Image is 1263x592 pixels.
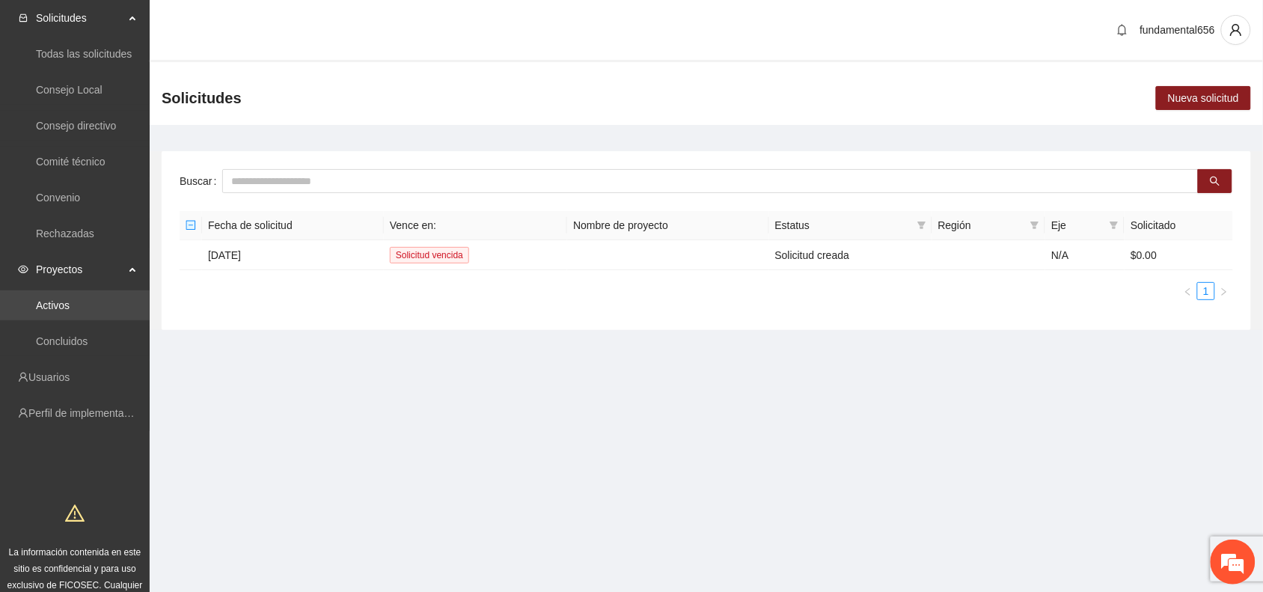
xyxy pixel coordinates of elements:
[28,371,70,383] a: Usuarios
[1156,86,1251,110] button: Nueva solicitud
[1168,90,1239,106] span: Nueva solicitud
[1179,282,1197,300] button: left
[65,504,85,523] span: warning
[1110,18,1134,42] button: bell
[36,3,124,33] span: Solicitudes
[1045,240,1125,270] td: N/A
[1215,282,1233,300] button: right
[769,240,932,270] td: Solicitud creada
[1197,282,1215,300] li: 1
[162,86,242,110] span: Solicitudes
[1198,283,1214,299] a: 1
[36,228,94,239] a: Rechazadas
[1140,24,1215,36] span: fundamental656
[180,169,222,193] label: Buscar
[938,217,1025,234] span: Región
[1215,282,1233,300] li: Next Page
[1184,287,1193,296] span: left
[1222,23,1250,37] span: user
[18,13,28,23] span: inbox
[186,220,196,231] span: minus-square
[202,240,384,270] td: [DATE]
[1210,176,1220,188] span: search
[36,48,132,60] a: Todas las solicitudes
[1107,214,1122,237] span: filter
[917,221,926,230] span: filter
[1110,221,1119,230] span: filter
[36,84,103,96] a: Consejo Local
[36,299,70,311] a: Activos
[1125,211,1233,240] th: Solicitado
[1111,24,1134,36] span: bell
[36,335,88,347] a: Concluidos
[384,211,567,240] th: Vence en:
[1198,169,1232,193] button: search
[1030,221,1039,230] span: filter
[36,120,116,132] a: Consejo directivo
[1221,15,1251,45] button: user
[1051,217,1104,234] span: Eje
[28,407,145,419] a: Perfil de implementadora
[1220,287,1229,296] span: right
[1125,240,1233,270] td: $0.00
[36,254,124,284] span: Proyectos
[914,214,929,237] span: filter
[202,211,384,240] th: Fecha de solicitud
[1179,282,1197,300] li: Previous Page
[567,211,768,240] th: Nombre de proyecto
[1027,214,1042,237] span: filter
[36,192,80,204] a: Convenio
[36,156,105,168] a: Comité técnico
[390,247,469,263] span: Solicitud vencida
[775,217,911,234] span: Estatus
[18,264,28,275] span: eye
